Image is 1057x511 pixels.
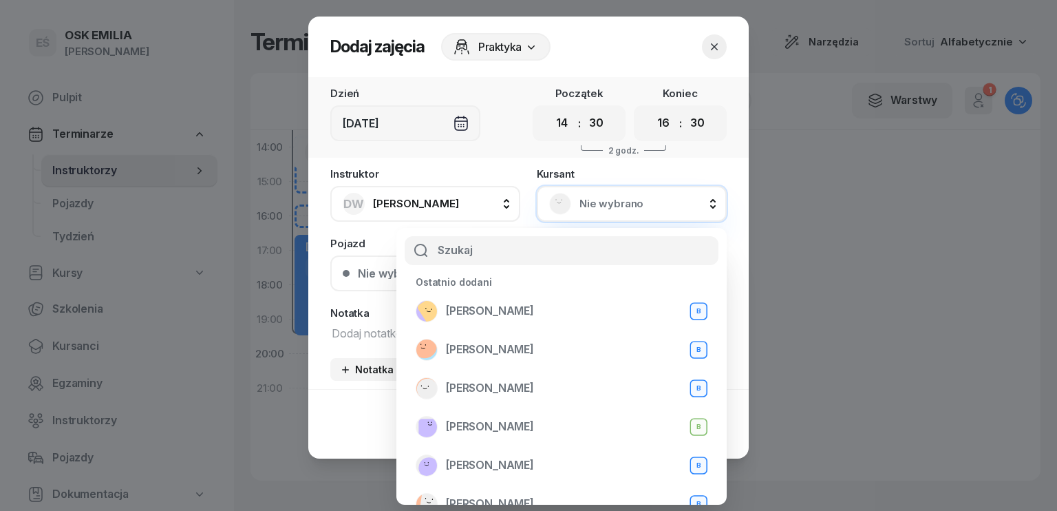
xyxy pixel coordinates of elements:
[579,195,714,213] span: Nie wybrano
[416,276,492,288] span: Ostatnio dodani
[330,358,446,381] button: Notatka biurowa
[330,255,727,291] button: Nie wybrano
[373,197,459,210] span: [PERSON_NAME]
[446,457,534,474] span: [PERSON_NAME]
[405,236,718,265] input: Szukaj
[343,198,364,210] span: DW
[690,302,707,320] button: B
[692,383,705,395] div: B
[692,499,705,510] div: B
[340,364,436,375] div: Notatka biurowa
[330,186,520,222] button: DW[PERSON_NAME]
[446,379,534,397] span: [PERSON_NAME]
[679,115,682,132] div: :
[578,115,581,132] div: :
[446,418,534,436] span: [PERSON_NAME]
[692,421,705,433] div: B
[692,306,705,317] div: B
[330,36,425,58] h2: Dodaj zajęcia
[690,379,707,397] button: B
[692,344,705,356] div: B
[446,341,534,359] span: [PERSON_NAME]
[690,418,707,436] button: B
[478,39,522,55] span: Praktyka
[446,302,534,320] span: [PERSON_NAME]
[692,460,705,472] div: B
[690,457,707,474] button: B
[690,341,707,359] button: B
[358,268,425,279] div: Nie wybrano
